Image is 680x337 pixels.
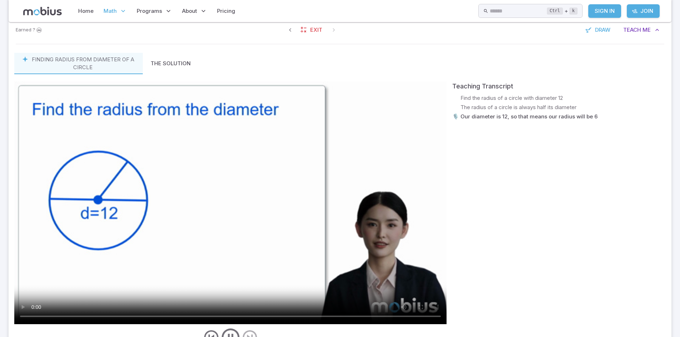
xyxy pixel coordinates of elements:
[76,3,96,19] a: Home
[327,24,340,36] span: On Latest Question
[215,3,237,19] a: Pricing
[643,26,651,34] span: Me
[16,26,43,34] p: Sign In to earn Mobius dollars
[310,26,322,34] span: Exit
[569,7,578,15] kbd: k
[284,24,297,36] span: Previous Question
[581,23,615,37] button: Draw
[618,23,664,37] button: TeachMe
[452,113,459,121] p: 🎙️
[137,7,162,15] span: Programs
[182,7,197,15] span: About
[143,53,198,74] button: The Solution
[460,94,563,102] p: Find the radius of a circle with diameter 12
[452,81,666,91] div: Teaching Transcript
[31,56,135,71] p: Finding radius from diameter of a circle
[460,103,576,111] p: The radius of a circle is always half its diameter
[547,7,578,15] div: +
[547,7,563,15] kbd: Ctrl
[595,26,610,34] span: Draw
[297,23,327,37] a: Exit
[16,26,31,34] span: Earned
[588,4,621,18] a: Sign In
[627,4,660,18] a: Join
[460,113,598,121] p: Our diameter is 12, so that means our radius will be 6
[104,7,117,15] span: Math
[623,26,641,34] span: Teach
[33,26,35,34] span: ?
